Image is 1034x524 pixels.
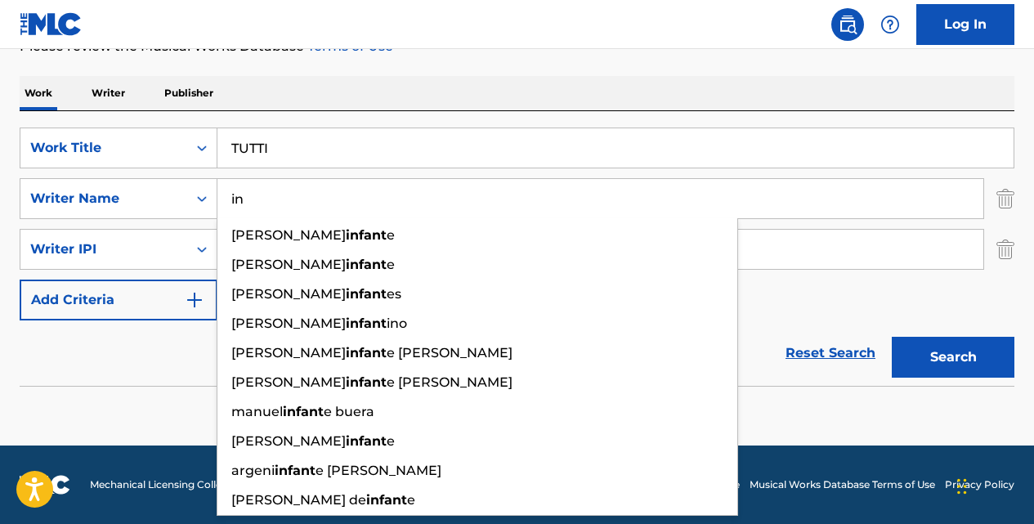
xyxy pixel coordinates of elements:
strong: infant [346,345,387,361]
strong: infant [346,316,387,331]
div: Writer IPI [30,240,177,259]
strong: infant [366,492,407,508]
form: Search Form [20,128,1014,386]
span: [PERSON_NAME] [231,374,346,390]
span: es [387,286,401,302]
span: e [PERSON_NAME] [387,374,513,390]
p: Writer [87,76,130,110]
img: MLC Logo [20,12,83,36]
span: argeni [231,463,275,478]
span: e [407,492,415,508]
span: e buera [324,404,374,419]
a: Log In [916,4,1014,45]
span: e [387,433,395,449]
a: Privacy Policy [945,477,1014,492]
span: [PERSON_NAME] [231,433,346,449]
strong: infant [346,433,387,449]
span: Mechanical Licensing Collective © 2025 [90,477,280,492]
div: Help [874,8,906,41]
a: Reset Search [777,335,884,371]
span: [PERSON_NAME] [231,316,346,331]
a: Public Search [831,8,864,41]
span: [PERSON_NAME] [231,227,346,243]
span: e [387,227,395,243]
span: [PERSON_NAME] [231,286,346,302]
div: Writer Name [30,189,177,208]
span: [PERSON_NAME] de [231,492,366,508]
iframe: Chat Widget [952,446,1034,524]
img: 9d2ae6d4665cec9f34b9.svg [185,290,204,310]
p: Work [20,76,57,110]
strong: infant [283,404,324,419]
span: e [PERSON_NAME] [387,345,513,361]
strong: infant [346,257,387,272]
span: ino [387,316,407,331]
strong: infant [346,286,387,302]
strong: infant [346,374,387,390]
p: Publisher [159,76,218,110]
span: e [387,257,395,272]
img: help [880,15,900,34]
span: e [PERSON_NAME] [316,463,441,478]
span: [PERSON_NAME] [231,257,346,272]
strong: infant [346,227,387,243]
div: Drag [957,462,967,511]
strong: infant [275,463,316,478]
span: manuel [231,404,283,419]
div: Work Title [30,138,177,158]
img: Delete Criterion [996,178,1014,219]
img: search [838,15,857,34]
img: Delete Criterion [996,229,1014,270]
button: Search [892,337,1014,378]
a: Musical Works Database Terms of Use [750,477,935,492]
span: [PERSON_NAME] [231,345,346,361]
img: logo [20,475,70,495]
button: Add Criteria [20,280,217,320]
